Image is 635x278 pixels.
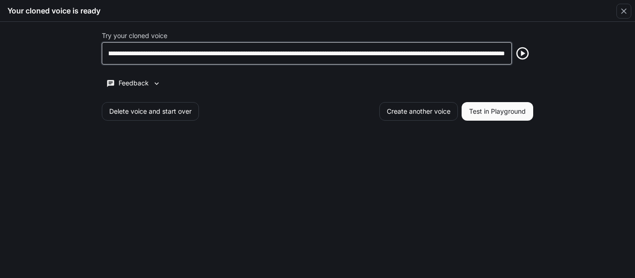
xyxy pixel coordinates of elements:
h5: Your cloned voice is ready [7,6,100,16]
button: Delete voice and start over [102,102,199,121]
button: Create another voice [379,102,458,121]
button: Test in Playground [462,102,533,121]
button: Feedback [102,76,165,91]
p: Try your cloned voice [102,32,167,39]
